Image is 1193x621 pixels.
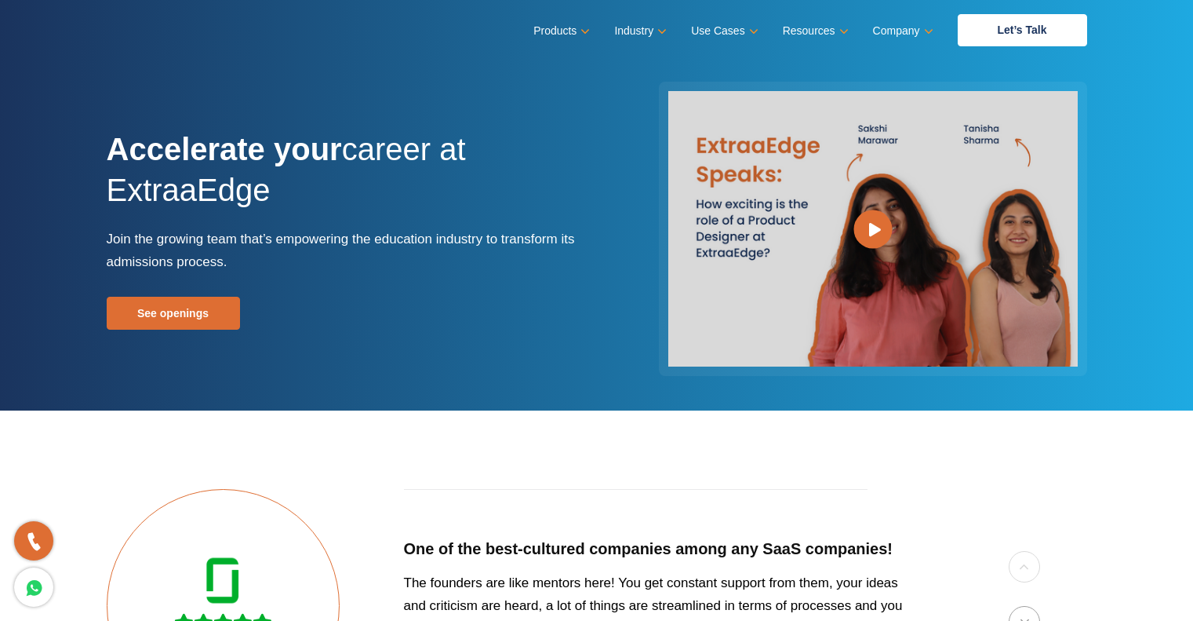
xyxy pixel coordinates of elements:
[107,132,342,166] strong: Accelerate your
[958,14,1087,46] a: Let’s Talk
[614,20,664,42] a: Industry
[404,539,919,559] h5: One of the best-cultured companies among any SaaS companies!
[873,20,930,42] a: Company
[107,129,585,228] h1: career at ExtraaEdge
[107,297,240,330] a: See openings
[783,20,846,42] a: Resources
[691,20,755,42] a: Use Cases
[533,20,587,42] a: Products
[107,228,585,273] p: Join the growing team that’s empowering the education industry to transform its admissions process.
